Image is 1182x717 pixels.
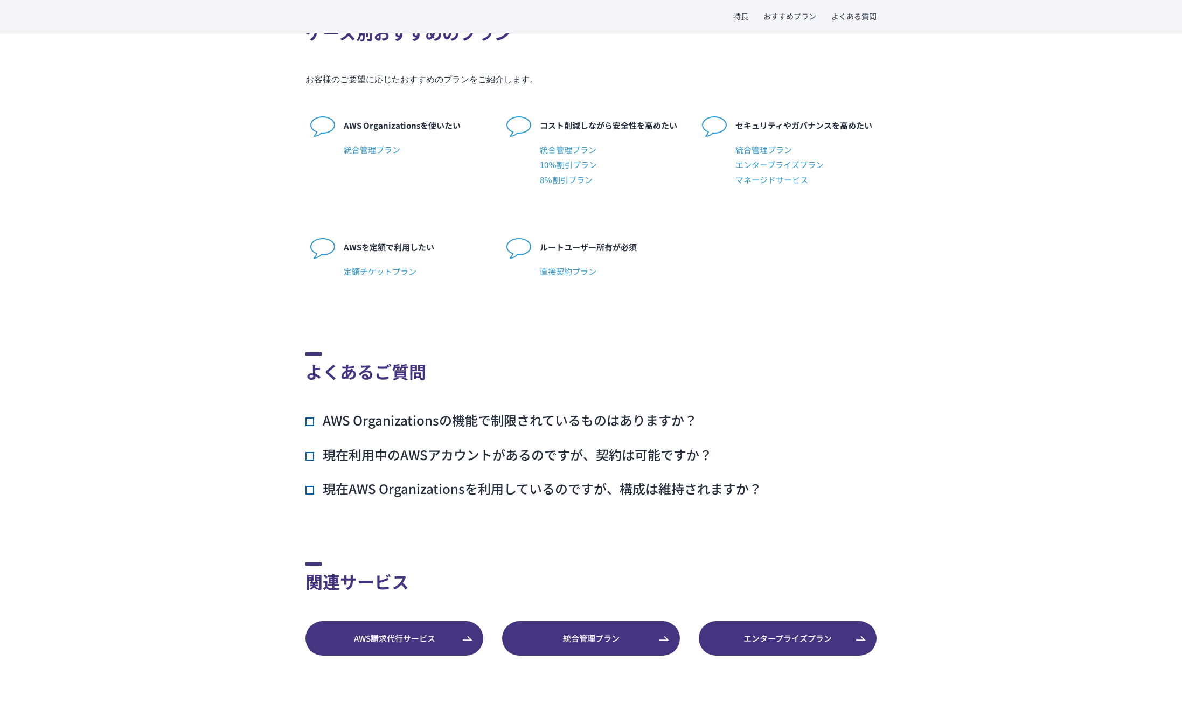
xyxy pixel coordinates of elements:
[305,632,483,645] span: AWS請求代行サービス
[540,172,681,187] span: 8％割引プラン
[540,117,681,134] p: コスト削減しながら安全性を高めたい
[305,445,712,464] h3: 現在利用中のAWSアカウントがあるのですが、契約は可能ですか？
[733,11,748,22] a: 特長
[735,142,877,157] span: 統合管理プラン
[344,264,485,279] span: 定額チケットプラン
[305,621,483,656] a: AWS請求代行サービス
[305,352,877,384] h2: よくあるご質問
[305,411,697,429] h3: AWS Organizationsの機能で制限されているものはありますか？
[344,117,485,134] p: AWS Organizationsを使いたい
[502,632,680,645] span: 統合管理プラン
[735,172,877,187] span: マネージドサービス
[831,11,877,22] a: よくある質問
[305,562,877,594] h2: 関連サービス
[344,142,485,157] span: 統合管理プラン
[502,621,680,656] a: 統合管理プラン
[540,264,681,279] span: 直接契約プラン
[305,479,762,498] h3: 現在AWS Organizationsを利用しているのですが、構成は維持されますか？
[735,117,877,134] p: セキュリティやガバナンスを高めたい
[305,72,877,87] p: お客様のご要望に応じたおすすめのプランをご紹介します。
[344,239,485,255] p: AWSを定額で利用したい
[699,632,877,645] span: エンタープライズプラン
[699,621,877,656] a: エンタープライズプラン
[735,157,877,172] span: エンタープライズプラン
[540,239,681,255] p: ルートユーザー所有が必須
[540,157,681,172] span: 10％割引プラン
[763,11,816,22] a: おすすめプラン
[540,142,681,157] span: 統合管理プラン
